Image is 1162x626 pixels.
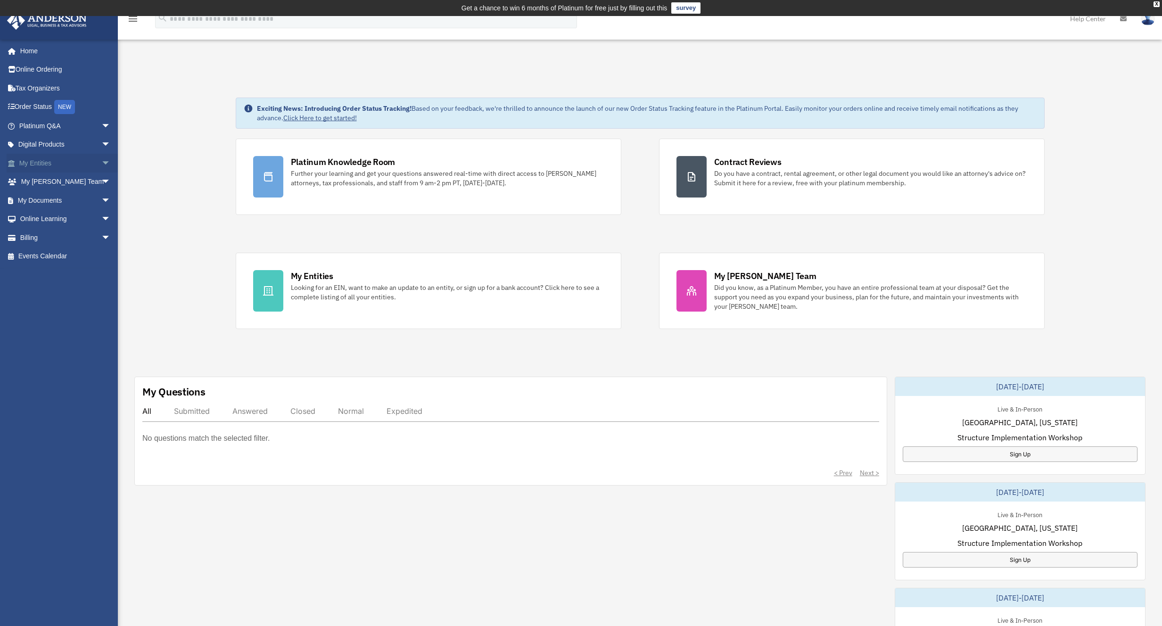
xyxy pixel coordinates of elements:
a: Sign Up [903,552,1137,568]
span: [GEOGRAPHIC_DATA], [US_STATE] [962,522,1078,534]
p: No questions match the selected filter. [142,432,270,445]
div: Platinum Knowledge Room [291,156,396,168]
div: [DATE]-[DATE] [895,588,1145,607]
div: [DATE]-[DATE] [895,377,1145,396]
div: Live & In-Person [990,404,1050,413]
div: All [142,406,151,416]
a: My Entities Looking for an EIN, want to make an update to an entity, or sign up for a bank accoun... [236,253,621,329]
span: Structure Implementation Workshop [957,537,1082,549]
a: My Documentsarrow_drop_down [7,191,125,210]
span: arrow_drop_down [101,173,120,192]
a: Contract Reviews Do you have a contract, rental agreement, or other legal document you would like... [659,139,1045,215]
span: arrow_drop_down [101,191,120,210]
div: Contract Reviews [714,156,782,168]
div: Based on your feedback, we're thrilled to announce the launch of our new Order Status Tracking fe... [257,104,1037,123]
a: Platinum Q&Aarrow_drop_down [7,116,125,135]
a: Home [7,41,120,60]
span: Structure Implementation Workshop [957,432,1082,443]
a: Platinum Knowledge Room Further your learning and get your questions answered real-time with dire... [236,139,621,215]
div: Normal [338,406,364,416]
a: Sign Up [903,446,1137,462]
span: [GEOGRAPHIC_DATA], [US_STATE] [962,417,1078,428]
strong: Exciting News: Introducing Order Status Tracking! [257,104,412,113]
i: menu [127,13,139,25]
div: Do you have a contract, rental agreement, or other legal document you would like an attorney's ad... [714,169,1027,188]
div: Live & In-Person [990,615,1050,625]
div: [DATE]-[DATE] [895,483,1145,502]
a: Online Learningarrow_drop_down [7,210,125,229]
div: Further your learning and get your questions answered real-time with direct access to [PERSON_NAM... [291,169,604,188]
a: Events Calendar [7,247,125,266]
img: Anderson Advisors Platinum Portal [4,11,90,30]
a: Tax Organizers [7,79,125,98]
a: Click Here to get started! [283,114,357,122]
div: close [1154,1,1160,7]
div: Looking for an EIN, want to make an update to an entity, or sign up for a bank account? Click her... [291,283,604,302]
a: Order StatusNEW [7,98,125,117]
a: Billingarrow_drop_down [7,228,125,247]
div: Submitted [174,406,210,416]
a: Digital Productsarrow_drop_down [7,135,125,154]
span: arrow_drop_down [101,154,120,173]
a: Online Ordering [7,60,125,79]
div: Answered [232,406,268,416]
div: My Entities [291,270,333,282]
div: Expedited [387,406,422,416]
div: Closed [290,406,315,416]
div: Live & In-Person [990,509,1050,519]
i: search [157,13,168,23]
a: menu [127,16,139,25]
span: arrow_drop_down [101,228,120,247]
img: User Pic [1141,12,1155,25]
span: arrow_drop_down [101,116,120,136]
a: My Entitiesarrow_drop_down [7,154,125,173]
span: arrow_drop_down [101,210,120,229]
div: My Questions [142,385,206,399]
span: arrow_drop_down [101,135,120,155]
a: My [PERSON_NAME] Teamarrow_drop_down [7,173,125,191]
div: Get a chance to win 6 months of Platinum for free just by filling out this [462,2,668,14]
div: Did you know, as a Platinum Member, you have an entire professional team at your disposal? Get th... [714,283,1027,311]
div: My [PERSON_NAME] Team [714,270,816,282]
a: My [PERSON_NAME] Team Did you know, as a Platinum Member, you have an entire professional team at... [659,253,1045,329]
a: survey [671,2,700,14]
div: NEW [54,100,75,114]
